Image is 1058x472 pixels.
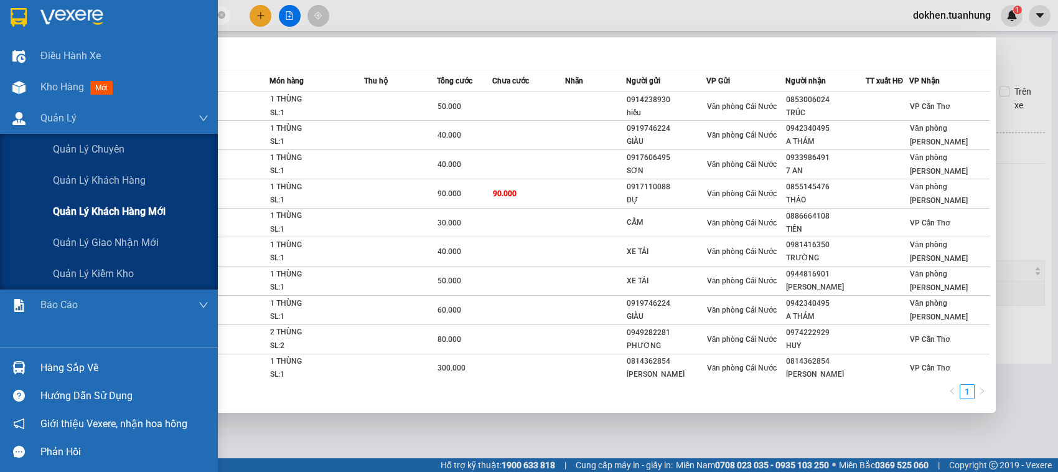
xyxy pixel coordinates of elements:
span: 40.000 [438,247,461,256]
div: 0942340495 [786,122,865,135]
div: 0917606495 [627,151,706,164]
img: warehouse-icon [12,112,26,125]
span: Văn phòng Cái Nước [707,102,777,111]
div: XE TẢI [627,275,706,288]
div: 1 THÙNG [270,268,363,281]
span: Văn phòng Cái Nước [707,219,777,227]
span: Thu hộ [364,77,388,85]
div: 0814362854 [786,355,865,368]
div: 0886664108 [786,210,865,223]
span: right [978,387,986,395]
div: PHƯƠNG [627,339,706,352]
div: THẢO [786,194,865,207]
span: Báo cáo [40,297,78,313]
span: 50.000 [438,276,461,285]
div: GIÀU [627,310,706,323]
div: 7 AN [786,164,865,177]
span: Văn phòng [PERSON_NAME] [910,299,968,321]
div: hiếu [627,106,706,120]
span: TT xuất HĐ [866,77,904,85]
div: 1 THÙNG [270,151,363,165]
span: Văn phòng Cái Nước [707,160,777,169]
div: SL: 1 [270,106,363,120]
span: Giới thiệu Vexere, nhận hoa hồng [40,416,187,432]
span: VP Cần Thơ [910,364,950,372]
span: Văn phòng [PERSON_NAME] [910,270,968,292]
div: DỰ [627,194,706,207]
div: 0944816901 [786,268,865,281]
span: message [13,446,25,458]
span: VP Cần Thơ [910,102,950,111]
span: left [948,387,956,395]
div: Hàng sắp về [40,359,208,377]
div: Phản hồi [40,443,208,461]
span: 30.000 [438,219,461,227]
span: Nhãn [565,77,583,85]
div: 0974222929 [786,326,865,339]
div: 0814362854 [627,355,706,368]
div: TRÚC [786,106,865,120]
span: Văn phòng Cái Nước [707,335,777,344]
div: 1 THÙNG [270,238,363,252]
span: Văn phòng Cái Nước [707,306,777,314]
span: Văn phòng Cái Nước [707,189,777,198]
div: 1 THÙNG [270,209,363,223]
li: 1 [960,384,975,399]
div: Hướng dẫn sử dụng [40,387,208,405]
span: Văn phòng [PERSON_NAME] [910,153,968,176]
div: 0919746224 [627,297,706,310]
img: warehouse-icon [12,81,26,94]
span: 40.000 [438,131,461,139]
span: 50.000 [438,102,461,111]
div: 0914238930 [627,93,706,106]
span: VP Cần Thơ [910,335,950,344]
a: 1 [960,385,974,399]
div: SL: 1 [270,223,363,237]
span: Văn phòng [PERSON_NAME] [910,182,968,205]
div: SL: 1 [270,194,363,207]
div: SL: 2 [270,339,363,353]
img: solution-icon [12,299,26,312]
button: left [945,384,960,399]
span: Văn phòng [PERSON_NAME] [910,124,968,146]
span: Chưa cước [492,77,529,85]
div: 0855145476 [786,181,865,194]
img: warehouse-icon [12,50,26,63]
span: 80.000 [438,335,461,344]
img: logo-vxr [11,8,27,27]
div: 0942340495 [786,297,865,310]
div: 0981416350 [786,238,865,252]
span: Tổng cước [437,77,472,85]
span: notification [13,418,25,430]
div: 1 THÙNG [270,93,363,106]
span: Văn phòng Cái Nước [707,276,777,285]
span: close-circle [218,10,225,22]
div: [PERSON_NAME] [786,281,865,294]
span: Quản Lý [40,110,77,126]
span: Món hàng [269,77,304,85]
li: Previous Page [945,384,960,399]
div: XE TẢI [627,245,706,258]
div: 0949282281 [627,326,706,339]
div: SL: 1 [270,310,363,324]
div: SL: 1 [270,281,363,295]
button: right [975,384,990,399]
span: Người gửi [626,77,660,85]
span: 300.000 [438,364,466,372]
div: [PERSON_NAME] [627,368,706,381]
span: down [199,300,208,310]
span: Người nhận [785,77,826,85]
span: VP Gửi [706,77,730,85]
div: 0933986491 [786,151,865,164]
span: Quản lý giao nhận mới [53,235,159,250]
span: Quản lý chuyến [53,141,124,157]
span: 60.000 [438,306,461,314]
span: Quản lý kiểm kho [53,266,134,281]
div: 1 THÙNG [270,297,363,311]
div: HUY [786,339,865,352]
span: close-circle [218,11,225,19]
div: [PERSON_NAME] [786,368,865,381]
div: 0919746224 [627,122,706,135]
div: SL: 1 [270,164,363,178]
div: 0917110088 [627,181,706,194]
